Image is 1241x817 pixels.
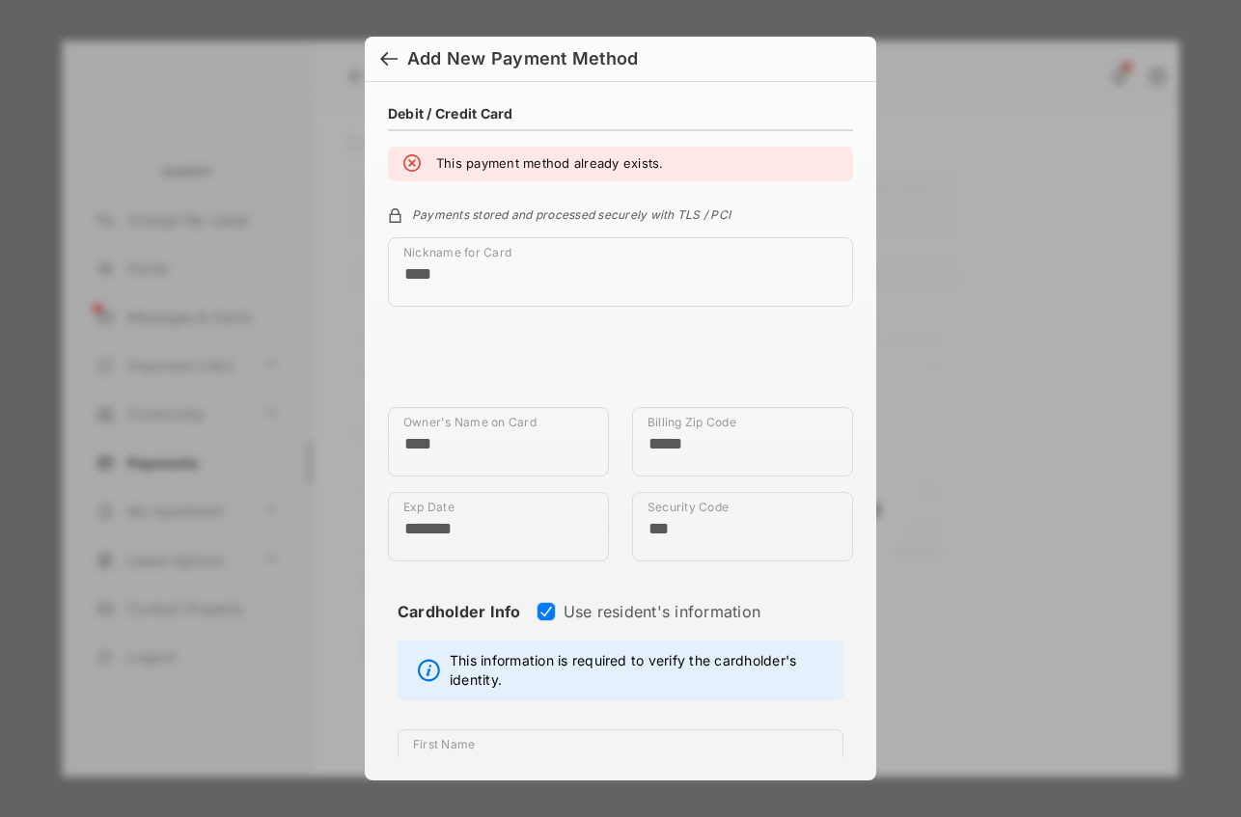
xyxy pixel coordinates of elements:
h4: Debit / Credit Card [388,105,513,122]
div: Payments stored and processed securely with TLS / PCI [388,204,853,222]
div: Add New Payment Method [407,48,638,69]
span: This information is required to verify the cardholder's identity. [450,651,833,690]
iframe: Credit card field [388,322,853,407]
em: This payment method already exists. [436,154,664,174]
label: Use resident's information [564,602,760,621]
strong: Cardholder Info [398,602,521,656]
